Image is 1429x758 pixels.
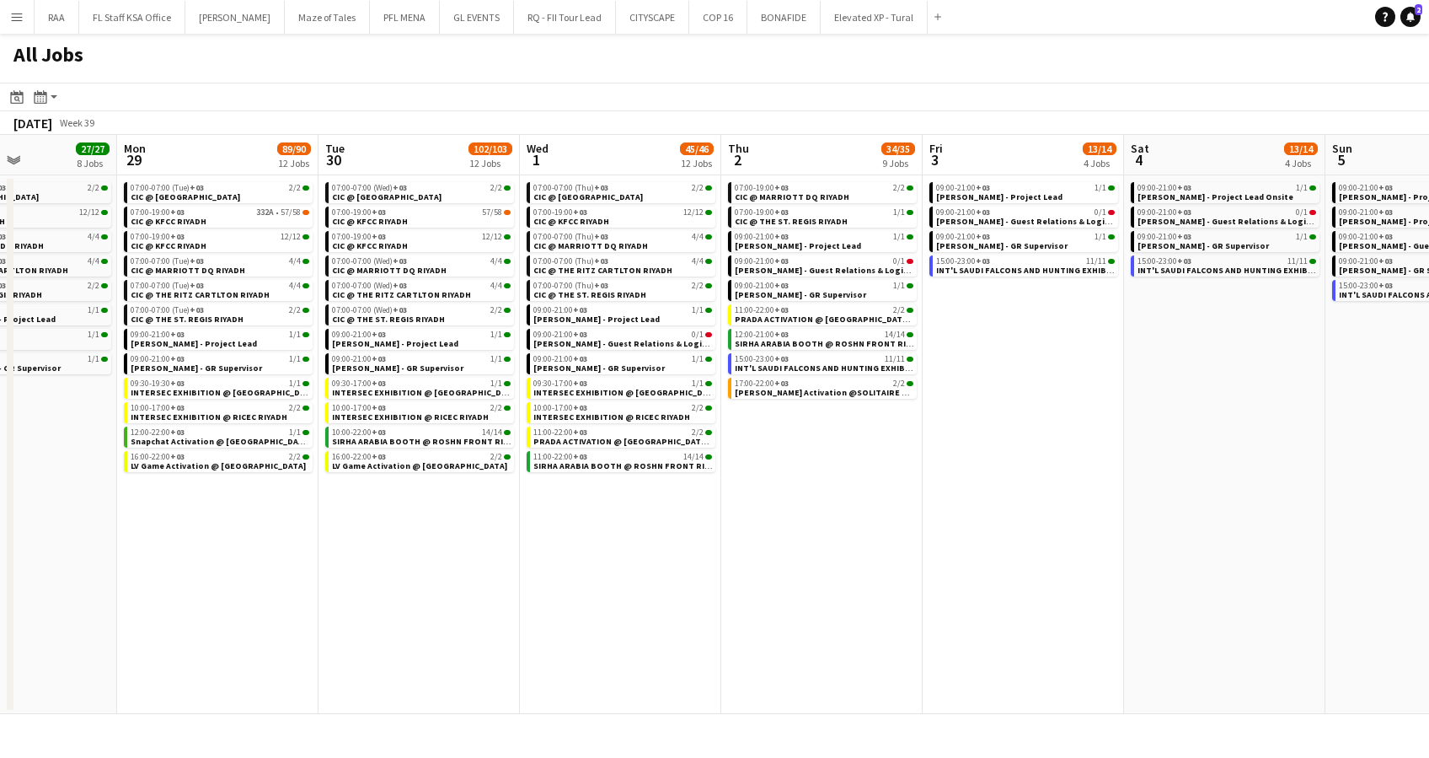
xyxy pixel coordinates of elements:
[332,257,407,266] span: 07:00-07:00 (Wed)
[440,1,514,34] button: GL EVENTS
[1137,255,1316,275] a: 15:00-23:00+0311/11INT'L SAUDI FALCONS AND HUNTING EXHIBITION '25 @ [GEOGRAPHIC_DATA] - [GEOGRAPH...
[131,314,244,325] span: CIC @ THE ST. REGIS RIYADH
[1378,231,1393,242] span: +03
[131,231,309,250] a: 07:00-19:00+0312/12CIC @ KFCC RIYADH
[728,280,917,304] div: 09:00-21:00+031/1[PERSON_NAME] - GR Supervisor
[325,182,514,207] div: 07:00-07:00 (Wed)+032/2CIC @ [GEOGRAPHIC_DATA]
[393,304,407,315] span: +03
[728,182,917,207] div: 07:00-19:00+032/2CIC @ MARRIOTT DQ RIYADH
[332,338,458,349] span: Aysel Ahmadova - Project Lead
[131,363,262,374] span: Youssef Khiari - GR Supervisor
[728,353,917,378] div: 15:00-23:00+0311/11INT'L SAUDI FALCONS AND HUNTING EXHIBITION '25 @ [GEOGRAPHIC_DATA] - [GEOGRAPH...
[1137,231,1316,250] a: 09:00-21:00+031/1[PERSON_NAME] - GR Supervisor
[131,353,309,373] a: 09:00-21:00+031/1[PERSON_NAME] - GR Supervisor
[929,207,1118,231] div: 09:00-21:00+030/1[PERSON_NAME] - Guest Relations & Logistics Manager
[1137,182,1316,202] a: 09:00-21:00+031/1[PERSON_NAME] - Project Lead Onsite
[131,240,206,251] span: CIC @ KFCC RIYADH
[527,207,715,231] div: 07:00-19:00+0312/12CIC @ KFCC RIYADH
[490,331,502,339] span: 1/1
[692,257,704,266] span: 4/4
[482,208,502,217] span: 57/58
[372,231,386,242] span: +03
[527,182,715,207] div: 07:00-07:00 (Thu)+032/2CIC @ [GEOGRAPHIC_DATA]
[332,282,407,290] span: 07:00-07:00 (Wed)
[774,329,789,340] span: +03
[281,233,301,241] span: 12/12
[1400,7,1421,27] a: 2
[131,355,185,363] span: 09:00-21:00
[1339,282,1393,290] span: 15:00-23:00
[533,355,587,363] span: 09:00-21:00
[325,207,514,231] div: 07:00-19:00+0357/58CIC @ KFCC RIYADH
[735,289,866,300] span: Youssef Khiari - GR Supervisor
[393,255,407,266] span: +03
[936,216,1162,227] span: Sevda Aliyeva - Guest Relations & Logistics Manager
[976,231,990,242] span: +03
[1177,231,1191,242] span: +03
[289,355,301,363] span: 1/1
[728,255,917,280] div: 09:00-21:00+030/1[PERSON_NAME] - Guest Relations & Logistics Manager
[372,207,386,218] span: +03
[594,182,608,193] span: +03
[774,207,789,218] span: +03
[1339,184,1393,192] span: 09:00-21:00
[533,304,712,324] a: 09:00-21:00+031/1[PERSON_NAME] - Project Lead
[573,207,587,218] span: +03
[976,207,990,218] span: +03
[774,304,789,315] span: +03
[821,1,928,34] button: Elevated XP - Tural
[929,182,1118,207] div: 09:00-21:00+031/1[PERSON_NAME] - Project Lead
[747,1,821,34] button: BONAFIDE
[190,280,204,291] span: +03
[1131,182,1319,207] div: 09:00-21:00+031/1[PERSON_NAME] - Project Lead Onsite
[533,207,712,226] a: 07:00-19:00+0312/12CIC @ KFCC RIYADH
[533,282,608,290] span: 07:00-07:00 (Thu)
[1378,182,1393,193] span: +03
[131,207,309,226] a: 07:00-19:00+03332A•57/58CIC @ KFCC RIYADH
[88,233,99,241] span: 4/4
[1378,207,1393,218] span: +03
[131,233,185,241] span: 07:00-19:00
[1378,255,1393,266] span: +03
[893,282,905,290] span: 1/1
[533,191,643,202] span: CIC @ FOUR SEASONS HOTEL RIYADH
[533,353,712,373] a: 09:00-21:00+031/1[PERSON_NAME] - GR Supervisor
[185,1,285,34] button: [PERSON_NAME]
[689,1,747,34] button: COP 16
[490,257,502,266] span: 4/4
[131,282,204,290] span: 07:00-07:00 (Tue)
[929,255,1118,280] div: 15:00-23:00+0311/11INT'L SAUDI FALCONS AND HUNTING EXHIBITION '25 @ [GEOGRAPHIC_DATA] - [GEOGRAPH...
[735,231,913,250] a: 09:00-21:00+031/1[PERSON_NAME] - Project Lead
[88,355,99,363] span: 1/1
[1137,184,1191,192] span: 09:00-21:00
[325,280,514,304] div: 07:00-07:00 (Wed)+034/4CIC @ THE RITZ CARTLTON RIYADH
[131,306,204,314] span: 07:00-07:00 (Tue)
[332,208,386,217] span: 07:00-19:00
[281,208,301,217] span: 57/58
[735,338,927,349] span: SIRHA ARABIA BOOTH @ ROSHN FRONT RIYADH
[124,329,313,353] div: 09:00-21:00+031/1[PERSON_NAME] - Project Lead
[929,231,1118,255] div: 09:00-21:00+031/1[PERSON_NAME] - GR Supervisor
[594,255,608,266] span: +03
[936,184,990,192] span: 09:00-21:00
[332,304,511,324] a: 07:00-07:00 (Wed)+032/2CIC @ THE ST. REGIS RIYADH
[124,231,313,255] div: 07:00-19:00+0312/12CIC @ KFCC RIYADH
[936,231,1115,250] a: 09:00-21:00+031/1[PERSON_NAME] - GR Supervisor
[79,1,185,34] button: FL Staff KSA Office
[482,233,502,241] span: 12/12
[735,191,849,202] span: CIC @ MARRIOTT DQ RIYADH
[735,304,913,324] a: 11:00-22:00+032/2PRADA ACTIVATION @ [GEOGRAPHIC_DATA] - [GEOGRAPHIC_DATA]
[893,208,905,217] span: 1/1
[774,182,789,193] span: +03
[728,329,917,353] div: 12:00-21:00+0314/14SIRHA ARABIA BOOTH @ ROSHN FRONT RIYADH
[332,233,386,241] span: 07:00-19:00
[1137,233,1191,241] span: 09:00-21:00
[1137,207,1316,226] a: 09:00-21:00+030/1[PERSON_NAME] - Guest Relations & Logistics Manager
[88,282,99,290] span: 2/2
[1378,280,1393,291] span: +03
[936,255,1115,275] a: 15:00-23:00+0311/11INT'L SAUDI FALCONS AND HUNTING EXHIBITION '25 @ [GEOGRAPHIC_DATA] - [GEOGRAPH...
[692,331,704,339] span: 0/1
[683,208,704,217] span: 12/12
[332,216,408,227] span: CIC @ KFCC RIYADH
[1094,233,1106,241] span: 1/1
